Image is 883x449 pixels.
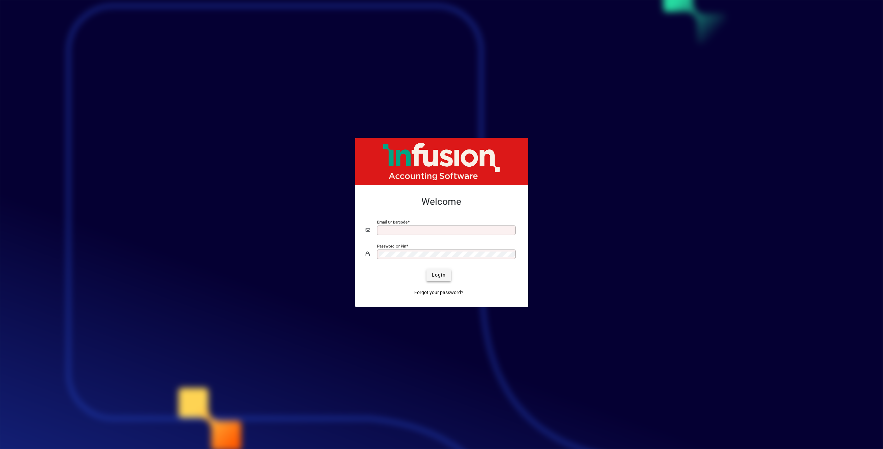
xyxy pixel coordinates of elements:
[414,289,463,296] span: Forgot your password?
[377,219,408,224] mat-label: Email or Barcode
[377,243,406,248] mat-label: Password or Pin
[412,287,466,299] a: Forgot your password?
[432,271,446,279] span: Login
[426,269,451,281] button: Login
[366,196,517,208] h2: Welcome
